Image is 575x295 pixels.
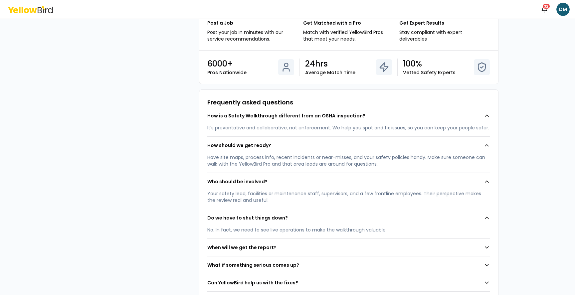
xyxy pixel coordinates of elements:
div: How should we get ready? [207,154,490,173]
h4: Get Matched with a Pro [303,20,394,26]
div: How is a Safety Walkthrough different from an OSHA inspection? [207,124,490,136]
h3: Frequently asked questions [207,98,293,107]
div: Who should be involved? [207,190,490,209]
p: 6000+ [207,59,233,69]
div: Have site maps, process info, recent incidents or near-misses, and your safety policies handy. Ma... [207,154,490,173]
div: 32 [542,3,550,9]
button: When will we get the report? [207,239,490,256]
p: Stay compliant with expert deliverables [399,29,490,42]
div: It’s preventative and collaborative, not enforcement. We help you spot and fix issues, so you can... [207,124,490,136]
p: Post your job in minutes with our service recommendations. [207,29,298,42]
span: DM [556,3,570,16]
button: Do we have to shut things down? [207,209,490,226]
p: Match with verified YellowBird Pros that meet your needs. [303,29,394,42]
button: Can YellowBird help us with the fixes? [207,274,490,291]
h4: Get Expert Results [399,20,490,26]
h4: Post a Job [207,20,298,26]
p: 100% [403,59,422,69]
button: What if something serious comes up? [207,256,490,274]
button: 32 [538,3,551,16]
p: Vetted Safety Experts [403,69,456,76]
p: Average Match Time [305,69,355,76]
p: 24hrs [305,59,328,69]
button: Who should be involved? [207,173,490,190]
div: Do we have to shut things down? [207,226,490,238]
button: How should we get ready? [207,137,490,154]
p: Pros Nationwide [207,69,247,76]
div: Your safety lead, facilities or maintenance staff, supervisors, and a few frontline employees. Th... [207,190,490,209]
button: How is a Safety Walkthrough different from an OSHA inspection? [207,107,490,124]
div: No. In fact, we need to see live operations to make the walkthrough valuable. [207,226,490,238]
